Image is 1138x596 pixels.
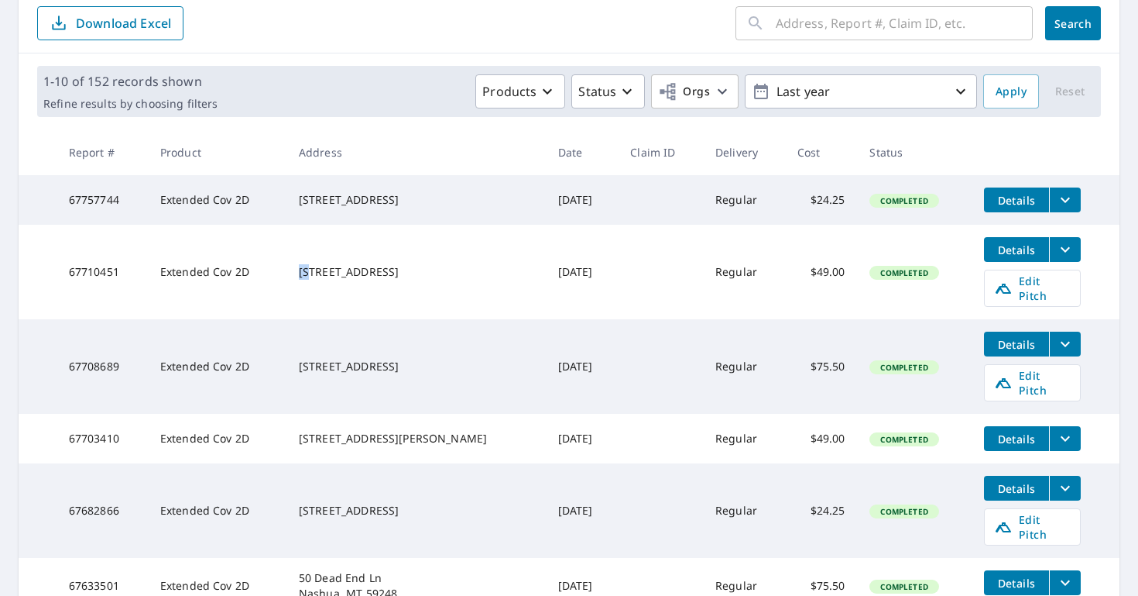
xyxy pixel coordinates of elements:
a: Edit Pitch [984,270,1081,307]
span: Search [1057,16,1088,31]
button: detailsBtn-67682866 [984,476,1049,501]
td: $24.25 [785,175,858,225]
span: Apply [996,82,1027,102]
span: Orgs [658,82,710,102]
th: Status [857,129,972,175]
td: $24.25 [785,463,858,558]
button: filesDropdownBtn-67710451 [1049,237,1081,262]
div: [STREET_ADDRESS] [299,192,533,208]
button: detailsBtn-67633501 [984,570,1049,595]
td: Extended Cov 2D [148,175,286,225]
span: Completed [871,506,937,517]
button: Status [571,74,645,109]
p: Download Excel [76,15,171,32]
td: $75.50 [785,319,858,414]
span: Edit Pitch [994,274,1071,303]
span: Details [993,193,1040,208]
th: Product [148,129,286,175]
td: [DATE] [546,414,619,463]
td: [DATE] [546,319,619,414]
td: 67703410 [57,414,148,463]
p: Status [578,82,616,101]
td: $49.00 [785,414,858,463]
th: Claim ID [618,129,703,175]
span: Completed [871,434,937,445]
span: Completed [871,581,937,592]
span: Completed [871,195,937,206]
td: $49.00 [785,225,858,319]
td: [DATE] [546,225,619,319]
p: 1-10 of 152 records shown [43,72,218,91]
button: Products [475,74,565,109]
th: Cost [785,129,858,175]
td: Regular [703,319,785,414]
p: Products [482,82,536,101]
td: Regular [703,414,785,463]
button: filesDropdownBtn-67757744 [1049,188,1081,212]
button: detailsBtn-67703410 [984,426,1049,451]
button: Orgs [651,74,739,109]
td: 67708689 [57,319,148,414]
span: Edit Pitch [994,368,1071,398]
button: Apply [983,74,1039,109]
th: Address [286,129,546,175]
th: Date [546,129,619,175]
p: Refine results by choosing filters [43,97,218,111]
td: Regular [703,225,785,319]
p: Last year [770,78,951,105]
button: filesDropdownBtn-67708689 [1049,332,1081,357]
div: [STREET_ADDRESS][PERSON_NAME] [299,431,533,446]
span: Details [993,432,1040,446]
td: [DATE] [546,175,619,225]
button: filesDropdownBtn-67682866 [1049,476,1081,501]
td: Extended Cov 2D [148,414,286,463]
td: Regular [703,175,785,225]
button: Search [1045,6,1101,40]
span: Details [993,337,1040,352]
span: Details [993,243,1040,257]
td: 67757744 [57,175,148,225]
td: Extended Cov 2D [148,463,286,558]
td: Extended Cov 2D [148,225,286,319]
span: Completed [871,267,937,278]
td: 67682866 [57,463,148,558]
input: Address, Report #, Claim ID, etc. [776,2,1033,45]
button: detailsBtn-67757744 [984,188,1049,212]
button: detailsBtn-67708689 [984,332,1049,357]
td: Extended Cov 2D [148,319,286,414]
button: detailsBtn-67710451 [984,237,1049,262]
a: Edit Pitch [984,508,1081,546]
div: [STREET_ADDRESS] [299,359,533,374]
span: Completed [871,362,937,373]
span: Details [993,576,1040,591]
div: [STREET_ADDRESS] [299,264,533,280]
span: Edit Pitch [994,512,1071,542]
div: [STREET_ADDRESS] [299,503,533,518]
th: Report # [57,129,148,175]
td: [DATE] [546,463,619,558]
th: Delivery [703,129,785,175]
button: Last year [745,74,977,109]
button: filesDropdownBtn-67633501 [1049,570,1081,595]
td: Regular [703,463,785,558]
button: filesDropdownBtn-67703410 [1049,426,1081,451]
button: Download Excel [37,6,183,40]
a: Edit Pitch [984,364,1081,401]
td: 67710451 [57,225,148,319]
span: Details [993,481,1040,496]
